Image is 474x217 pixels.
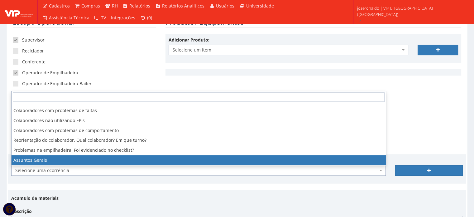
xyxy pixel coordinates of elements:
[12,135,386,145] li: Reorientação do colaborador. Qual colaborador? Em que turno?
[13,37,156,43] label: Supervisor
[147,15,152,21] span: (0)
[11,165,386,176] span: Selecione uma ocorrência
[13,48,156,54] label: Reciclador
[12,155,386,165] li: Assuntos Gerais
[11,208,32,215] label: Descrição
[12,116,386,126] li: Colaboradores não utilizando EPIs
[357,5,466,17] span: joseronaldo | VIP L. [GEOGRAPHIC_DATA] ([GEOGRAPHIC_DATA])
[13,81,156,87] label: Operador de Empilhadeira Bailer
[12,126,386,136] li: Colaboradores com problemas de comportamento
[108,12,138,24] a: Integrações
[92,12,109,24] a: TV
[112,3,118,9] span: RH
[162,3,204,9] span: Relatórios Analíticos
[13,70,156,76] label: Operador de Empilhadeira
[49,3,70,9] span: Cadastros
[138,12,155,24] a: (0)
[12,106,386,116] li: Colaboradores com problemas de faltas
[216,3,234,9] span: Usuários
[169,45,408,55] span: Selecione um item
[246,3,274,9] span: Universidade
[5,7,33,17] img: logo
[40,12,92,24] a: Assistência Técnica
[111,15,135,21] span: Integrações
[12,145,386,155] li: Problemas na empilhadeira. Foi evidenciado no checklist?
[169,37,209,43] label: Adicionar Produto:
[81,3,100,9] span: Compras
[129,3,150,9] span: Relatórios
[101,15,106,21] span: TV
[15,167,378,174] span: Selecione uma ocorrência
[11,193,59,204] label: Acumulo de materiais
[173,47,400,53] span: Selecione um item
[49,15,89,21] span: Assistência Técnica
[13,59,156,65] label: Conferente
